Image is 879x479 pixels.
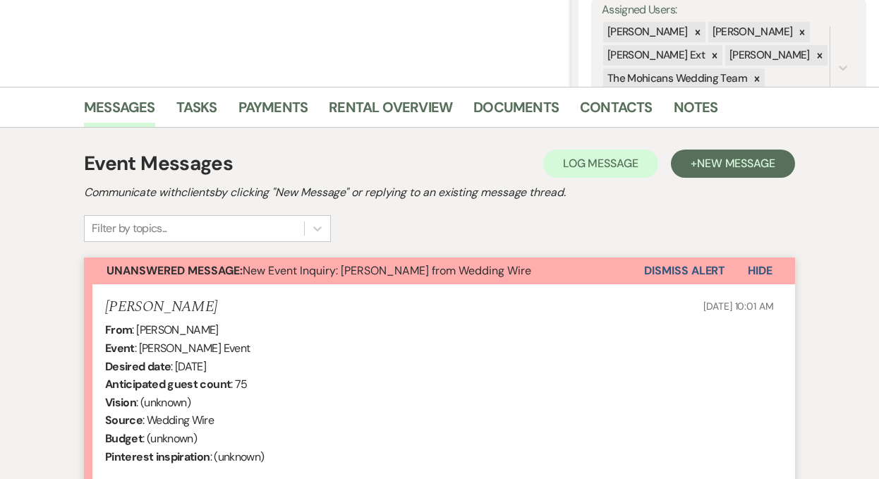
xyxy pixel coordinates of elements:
div: The Mohicans Wedding Team [603,68,749,89]
a: Notes [674,96,718,127]
button: Hide [725,257,795,284]
div: [PERSON_NAME] Ext [603,45,707,66]
div: Filter by topics... [92,220,167,237]
span: New Event Inquiry: [PERSON_NAME] from Wedding Wire [107,263,531,278]
button: Dismiss Alert [644,257,725,284]
button: Unanswered Message:New Event Inquiry: [PERSON_NAME] from Wedding Wire [84,257,644,284]
span: Hide [748,263,772,278]
strong: Unanswered Message: [107,263,243,278]
div: [PERSON_NAME] [708,22,795,42]
span: Log Message [563,156,638,171]
button: Log Message [543,150,658,178]
b: Source [105,413,143,428]
div: [PERSON_NAME] [725,45,812,66]
a: Payments [238,96,308,127]
h5: [PERSON_NAME] [105,298,217,316]
span: New Message [697,156,775,171]
a: Contacts [580,96,653,127]
a: Rental Overview [329,96,452,127]
b: Desired date [105,359,171,374]
span: [DATE] 10:01 AM [703,300,774,313]
button: +New Message [671,150,795,178]
h1: Event Messages [84,149,233,178]
div: [PERSON_NAME] [603,22,690,42]
b: Event [105,341,135,356]
h2: Communicate with clients by clicking "New Message" or replying to an existing message thread. [84,184,795,201]
a: Messages [84,96,155,127]
b: Anticipated guest count [105,377,231,392]
b: Vision [105,395,136,410]
b: Budget [105,431,143,446]
b: Pinterest inspiration [105,449,210,464]
a: Tasks [176,96,217,127]
a: Documents [473,96,559,127]
b: From [105,322,132,337]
